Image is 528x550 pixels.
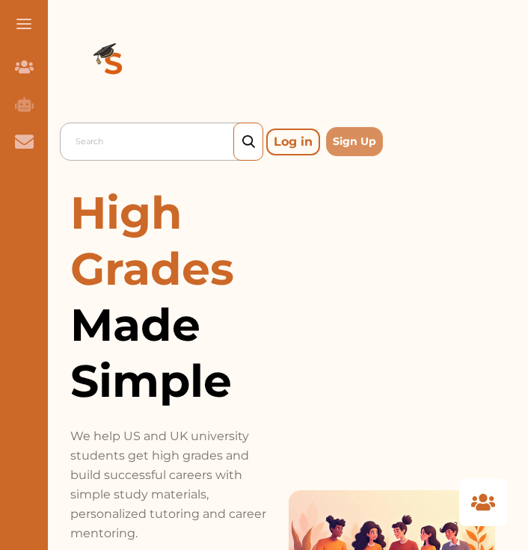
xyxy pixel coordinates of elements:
[242,135,255,149] img: search_icon
[70,185,234,296] span: High Grades
[70,427,277,543] p: We help US and UK university students get high grades and build successful careers with simple st...
[60,12,168,120] img: Logo
[266,129,320,155] p: Log in
[70,297,277,409] span: Made Simple
[326,127,383,156] button: Sign Up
